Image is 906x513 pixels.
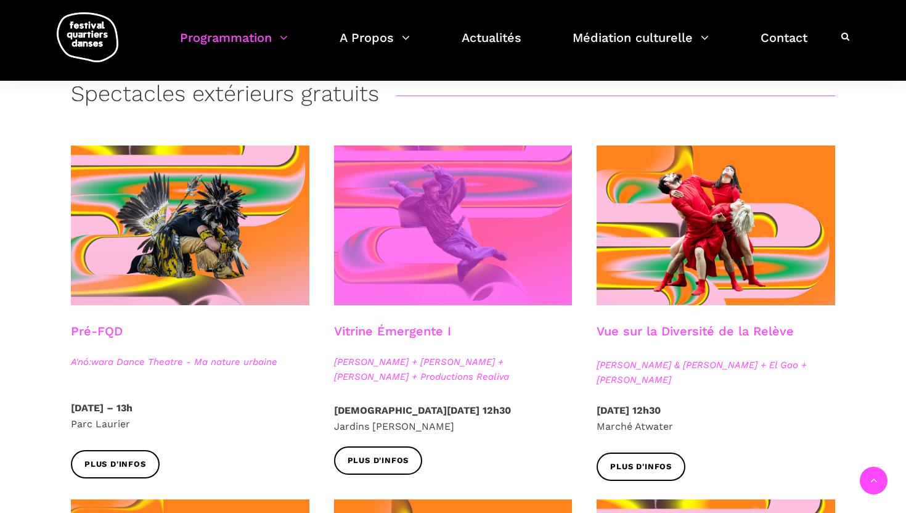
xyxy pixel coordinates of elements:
span: Plus d'infos [610,461,672,474]
h3: Vue sur la Diversité de la Relève [597,324,794,355]
a: Médiation culturelle [573,27,709,64]
strong: [DEMOGRAPHIC_DATA][DATE] 12h30 [334,404,511,416]
h3: Pré-FQD [71,324,123,355]
span: [PERSON_NAME] + [PERSON_NAME] + [PERSON_NAME] + Productions Realiva [334,355,573,384]
span: Plus d'infos [84,458,146,471]
span: A'nó:wara Dance Theatre - Ma nature urbaine [71,355,309,369]
a: Plus d'infos [334,446,423,474]
a: Programmation [180,27,288,64]
span: [PERSON_NAME] & [PERSON_NAME] + El Gao + [PERSON_NAME] [597,358,835,387]
a: Contact [761,27,807,64]
strong: [DATE] 12h30 [597,404,661,416]
a: Plus d'infos [71,450,160,478]
span: Plus d'infos [348,454,409,467]
p: Marché Atwater [597,403,835,434]
a: Actualités [462,27,521,64]
p: Parc Laurier [71,400,309,432]
p: Jardins [PERSON_NAME] [334,403,573,434]
h3: Vitrine Émergente I [334,324,451,355]
a: A Propos [340,27,410,64]
img: logo-fqd-med [57,12,118,62]
h3: Spectacles extérieurs gratuits [71,81,379,112]
strong: [DATE] – 13h [71,402,133,414]
a: Plus d'infos [597,453,685,480]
